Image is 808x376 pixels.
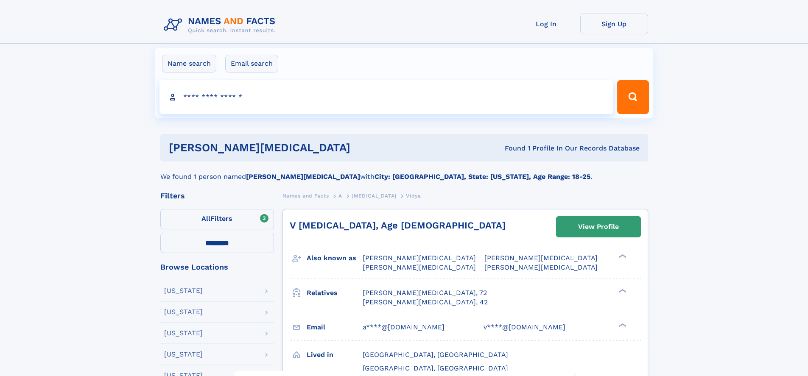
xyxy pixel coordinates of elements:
[338,193,342,199] span: A
[556,217,640,237] a: View Profile
[160,263,274,271] div: Browse Locations
[352,190,396,201] a: [MEDICAL_DATA]
[290,220,506,231] a: V [MEDICAL_DATA], Age [DEMOGRAPHIC_DATA]
[352,193,396,199] span: [MEDICAL_DATA]
[338,190,342,201] a: A
[160,209,274,229] label: Filters
[159,80,614,114] input: search input
[617,80,649,114] button: Search Button
[164,309,203,315] div: [US_STATE]
[307,251,363,265] h3: Also known as
[406,193,421,199] span: Vidya
[282,190,329,201] a: Names and Facts
[617,253,627,259] div: ❯
[363,351,508,359] span: [GEOGRAPHIC_DATA], [GEOGRAPHIC_DATA]
[164,330,203,337] div: [US_STATE]
[578,217,619,237] div: View Profile
[512,14,580,34] a: Log In
[162,55,216,72] label: Name search
[484,263,598,271] span: [PERSON_NAME][MEDICAL_DATA]
[580,14,648,34] a: Sign Up
[160,162,648,182] div: We found 1 person named with .
[307,348,363,362] h3: Lived in
[307,286,363,300] h3: Relatives
[201,214,210,223] span: All
[375,173,590,181] b: City: [GEOGRAPHIC_DATA], State: [US_STATE], Age Range: 18-25
[484,254,598,262] span: [PERSON_NAME][MEDICAL_DATA]
[246,173,360,181] b: [PERSON_NAME][MEDICAL_DATA]
[160,192,274,200] div: Filters
[160,14,282,36] img: Logo Names and Facts
[363,263,476,271] span: [PERSON_NAME][MEDICAL_DATA]
[164,287,203,294] div: [US_STATE]
[363,298,488,307] a: [PERSON_NAME][MEDICAL_DATA], 42
[307,320,363,334] h3: Email
[617,322,627,328] div: ❯
[169,142,428,153] h1: [PERSON_NAME][MEDICAL_DATA]
[363,254,476,262] span: [PERSON_NAME][MEDICAL_DATA]
[363,364,508,372] span: [GEOGRAPHIC_DATA], [GEOGRAPHIC_DATA]
[225,55,278,72] label: Email search
[164,351,203,358] div: [US_STATE]
[363,288,487,298] a: [PERSON_NAME][MEDICAL_DATA], 72
[428,144,640,153] div: Found 1 Profile In Our Records Database
[617,288,627,293] div: ❯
